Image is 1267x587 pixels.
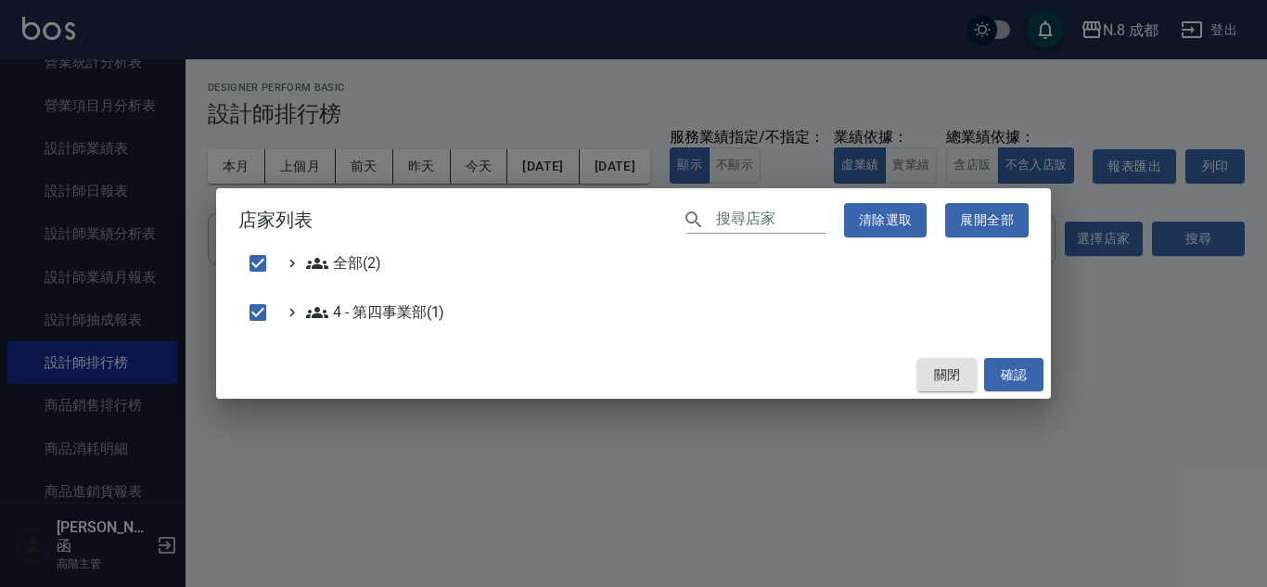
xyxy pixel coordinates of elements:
[945,203,1029,237] button: 展開全部
[306,252,381,274] span: 全部(2)
[716,207,825,234] input: 搜尋店家
[917,358,977,392] button: 關閉
[306,301,444,324] span: 4 - 第四事業部(1)
[216,188,1051,252] h2: 店家列表
[844,203,928,237] button: 清除選取
[984,358,1043,392] button: 確認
